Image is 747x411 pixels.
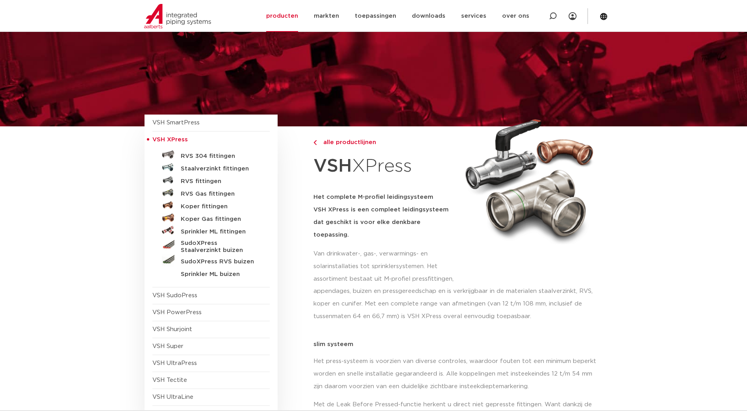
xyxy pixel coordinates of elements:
[152,174,270,186] a: RVS fittingen
[313,140,317,145] img: chevron-right.svg
[181,191,259,198] h5: RVS Gas fittingen
[152,120,200,126] a: VSH SmartPress
[152,326,192,332] a: VSH Shurjoint
[181,203,259,210] h5: Koper fittingen
[152,137,188,143] span: VSH XPress
[181,271,259,278] h5: Sprinkler ML buizen
[152,186,270,199] a: RVS Gas fittingen
[152,343,184,349] a: VSH Super
[152,394,193,400] a: VSH UltraLine
[319,139,376,145] span: alle productlijnen
[313,191,456,241] h5: Het complete M-profiel leidingsysteem VSH XPress is een compleet leidingsysteem dat geschikt is v...
[152,377,187,383] a: VSH Tectite
[181,216,259,223] h5: Koper Gas fittingen
[181,228,259,235] h5: Sprinkler ML fittingen
[152,199,270,211] a: Koper fittingen
[313,138,456,147] a: alle productlijnen
[313,157,352,175] strong: VSH
[152,237,270,254] a: SudoXPress Staalverzinkt buizen
[152,267,270,279] a: Sprinkler ML buizen
[152,224,270,237] a: Sprinkler ML fittingen
[313,285,603,323] p: appendages, buizen en pressgereedschap en is verkrijgbaar in de materialen staalverzinkt, RVS, ko...
[181,165,259,172] h5: Staalverzinkt fittingen
[152,360,197,366] a: VSH UltraPress
[152,161,270,174] a: Staalverzinkt fittingen
[152,293,197,298] a: VSH SudoPress
[181,153,259,160] h5: RVS 304 fittingen
[313,151,456,181] h1: XPress
[181,240,259,254] h5: SudoXPress Staalverzinkt buizen
[313,248,456,285] p: Van drinkwater-, gas-, verwarmings- en solarinstallaties tot sprinklersystemen. Het assortiment b...
[152,309,202,315] a: VSH PowerPress
[181,178,259,185] h5: RVS fittingen
[313,355,603,393] p: Het press-systeem is voorzien van diverse controles, waardoor fouten tot een minimum beperkt word...
[152,148,270,161] a: RVS 304 fittingen
[152,211,270,224] a: Koper Gas fittingen
[313,341,603,347] p: slim systeem
[152,254,270,267] a: SudoXPress RVS buizen
[181,258,259,265] h5: SudoXPress RVS buizen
